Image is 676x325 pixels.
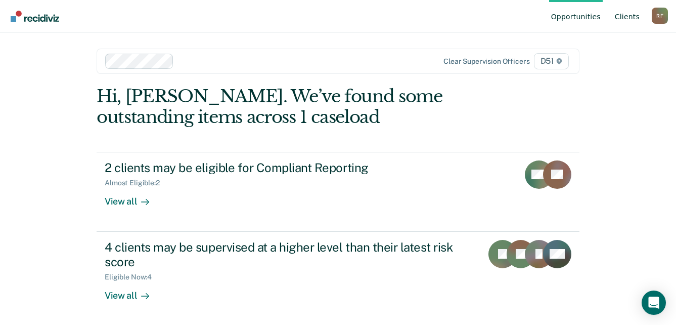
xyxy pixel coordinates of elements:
[11,11,59,22] img: Recidiviz
[105,273,160,281] div: Eligible Now : 4
[105,187,161,207] div: View all
[105,179,168,187] div: Almost Eligible : 2
[105,160,460,175] div: 2 clients may be eligible for Compliant Reporting
[105,281,161,301] div: View all
[97,152,579,232] a: 2 clients may be eligible for Compliant ReportingAlmost Eligible:2View all
[534,53,569,69] span: D51
[443,57,529,66] div: Clear supervision officers
[652,8,668,24] div: R F
[105,240,460,269] div: 4 clients may be supervised at a higher level than their latest risk score
[97,86,483,128] div: Hi, [PERSON_NAME]. We’ve found some outstanding items across 1 caseload
[652,8,668,24] button: Profile dropdown button
[642,291,666,315] div: Open Intercom Messenger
